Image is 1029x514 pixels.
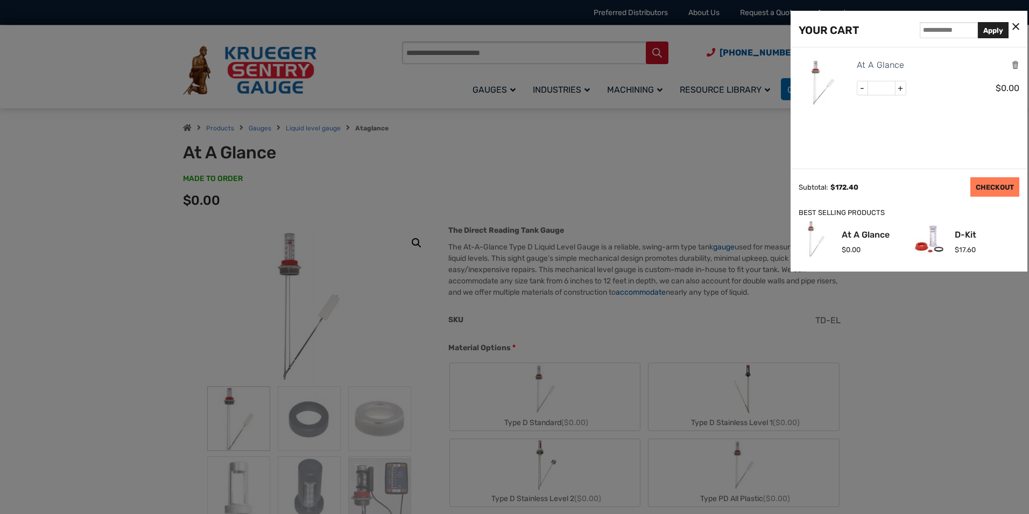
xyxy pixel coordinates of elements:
div: BEST SELLING PRODUCTS [799,207,1019,219]
span: 17.60 [955,246,976,254]
span: $ [996,83,1001,93]
span: $ [955,246,959,254]
div: YOUR CART [799,22,859,39]
img: At A Glance [799,58,847,107]
span: 172.40 [830,183,858,191]
a: At A Glance [842,231,890,239]
a: CHECKOUT [970,177,1019,197]
a: D-Kit [955,231,976,239]
a: At A Glance [857,58,904,72]
span: 0.00 [996,83,1019,93]
img: At A Glance [799,221,834,256]
img: D-Kit [912,221,947,256]
span: 0.00 [842,246,861,254]
button: Apply [978,22,1009,38]
div: Subtotal: [799,183,828,191]
a: Remove this item [1011,60,1019,70]
span: $ [830,183,835,191]
span: $ [842,246,846,254]
span: - [857,81,868,95]
span: + [895,81,906,95]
